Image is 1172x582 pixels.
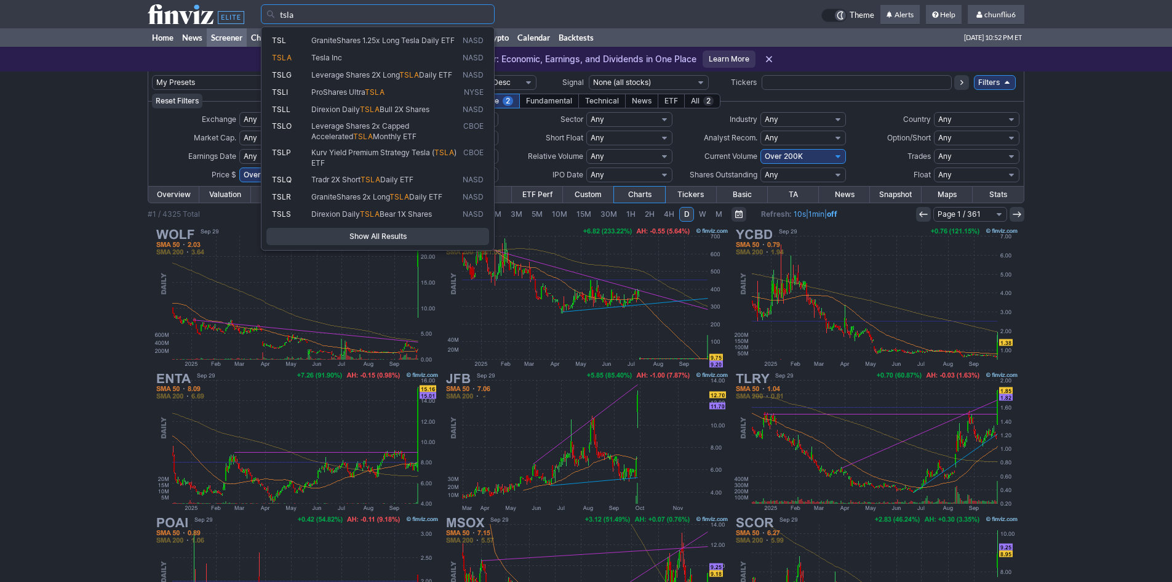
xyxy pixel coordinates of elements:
[261,4,495,24] input: Search
[311,53,342,62] span: Tesla Inc
[178,28,207,47] a: News
[152,94,202,108] button: Reset Filters
[732,370,1020,514] img: TLRY - Tilray Brands Inc - Stock Price Chart
[596,207,621,222] a: 30M
[311,105,360,114] span: Direxion Daily
[261,26,495,251] div: Search
[973,187,1024,203] a: Stats
[272,87,288,97] span: TSLI
[463,36,484,46] span: NASD
[512,187,563,203] a: ETF Perf
[880,5,920,25] a: Alerts
[731,78,757,87] span: Tickers
[486,207,506,222] a: 2M
[442,370,730,514] img: JFB - JFB Construction Holdings - Stock Price Chart
[614,187,665,203] a: Charts
[640,207,659,222] a: 2H
[199,187,250,203] a: Valuation
[821,9,874,22] a: Theme
[964,28,1022,47] span: [DATE] 10:52 PM ET
[819,187,870,203] a: News
[409,192,442,201] span: Daily ETF
[272,148,291,157] span: TSLP
[716,209,722,219] span: M
[548,207,572,222] a: 10M
[506,207,527,222] a: 3M
[463,105,484,115] span: NASD
[434,148,454,157] span: TSLA
[625,94,658,108] div: News
[353,132,373,141] span: TSLA
[703,96,714,106] span: 2
[399,70,419,79] span: TSLA
[690,170,757,179] span: Shares Outstanding
[974,75,1016,90] a: Filters
[546,133,583,142] span: Short Float
[684,94,720,108] div: All
[311,175,361,184] span: Tradr 2X Short
[711,207,727,222] a: M
[695,207,711,222] a: W
[552,170,583,179] span: IPO Date
[794,209,806,219] a: 10s
[519,94,579,108] div: Fundamental
[761,209,792,219] b: Refresh:
[380,105,429,114] span: Bull 2X Shares
[626,209,636,219] span: 1H
[464,87,484,98] span: NYSE
[188,152,236,161] span: Earnings Date
[887,133,931,142] span: Option/Short
[272,105,290,114] span: TSLL
[490,209,501,219] span: 2M
[528,152,583,161] span: Relative Volume
[761,208,837,220] span: | |
[578,94,626,108] div: Technical
[665,187,716,203] a: Tickers
[503,96,513,106] span: 2
[311,209,360,219] span: Direxion Daily
[463,148,484,168] span: CBOE
[272,230,484,243] span: Show All Results
[660,207,679,222] a: 4H
[600,209,617,219] span: 30M
[645,209,655,219] span: 2H
[808,209,824,219] a: 1min
[699,209,706,219] span: W
[513,28,554,47] a: Calendar
[207,28,247,47] a: Screener
[511,209,522,219] span: 3M
[311,121,409,141] span: Leverage Shares 2x Capped Accelerated
[463,209,484,220] span: NASD
[272,36,286,45] span: TSL
[396,53,696,65] p: Expanded Calendar: Economic, Earnings, and Dividends in One Place
[389,192,409,201] span: TSLA
[311,70,399,79] span: Leverage Shares 2X Long
[148,208,200,220] div: #1 / 4325 Total
[463,121,484,142] span: CBOE
[463,192,484,203] span: NASD
[442,225,730,370] img: BQ - Boqii Holding Limited - Stock Price Chart
[622,207,640,222] a: 1H
[463,175,484,185] span: NASD
[903,115,931,124] span: Country
[732,207,746,222] button: Range
[552,209,567,219] span: 10M
[922,187,973,203] a: Maps
[664,209,674,219] span: 4H
[148,187,199,203] a: Overview
[554,28,598,47] a: Backtests
[914,170,931,179] span: Float
[968,5,1024,25] a: chunfliu6
[361,175,380,184] span: TSLA
[463,53,484,63] span: NASD
[717,187,768,203] a: Basic
[247,28,279,47] a: Charts
[527,207,547,222] a: 5M
[572,207,596,222] a: 15M
[703,51,755,68] a: Learn More
[532,209,543,219] span: 5M
[311,192,389,201] span: GraniteShares 2x Long
[380,175,413,184] span: Daily ETF
[730,115,757,124] span: Industry
[272,209,291,219] span: TSLS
